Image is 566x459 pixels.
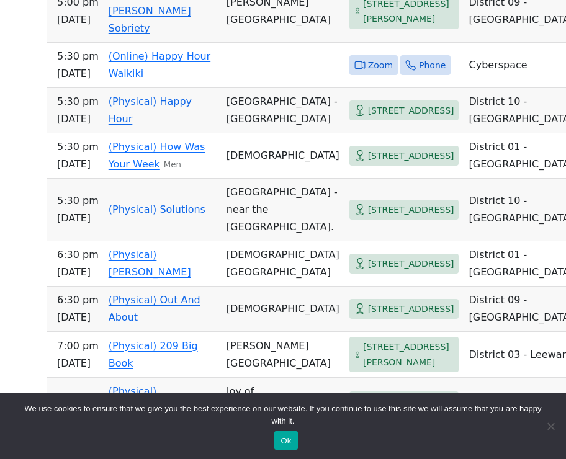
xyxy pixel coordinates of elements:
a: (Physical) Out And About [109,294,200,323]
a: (Physical) Solutions [109,203,205,215]
span: 7:00 PM [57,337,99,355]
a: (Physical) [GEOGRAPHIC_DATA]- New location! [109,385,217,432]
td: [GEOGRAPHIC_DATA] - [GEOGRAPHIC_DATA] [222,88,344,133]
span: [DATE] [57,355,99,372]
span: [STREET_ADDRESS] [368,103,454,118]
span: [DATE] [57,264,99,281]
span: 5:30 PM [57,192,99,210]
a: (Physical) 209 Big Book [109,340,198,369]
span: 5:30 PM [57,93,99,110]
span: [DATE] [57,11,99,29]
span: [DATE] [57,156,99,173]
span: Phone [419,58,446,73]
a: (Online) Happy Hour Waikiki [109,50,210,79]
td: Joy of [PERSON_NAME][DEMOGRAPHIC_DATA] [222,378,344,440]
td: [DEMOGRAPHIC_DATA][GEOGRAPHIC_DATA] [222,241,344,287]
span: [STREET_ADDRESS][PERSON_NAME] [363,339,454,370]
td: [DEMOGRAPHIC_DATA] [222,133,344,179]
span: 6:30 PM [57,292,99,309]
span: [STREET_ADDRESS] [368,148,454,164]
span: 5:30 PM [57,138,99,156]
a: (Physical) Happy Hour [109,96,192,125]
a: (Physical) How Was Your Week [109,141,205,170]
span: We use cookies to ensure that we give you the best experience on our website. If you continue to ... [19,403,547,427]
span: 6:30 PM [57,246,99,264]
span: Zoom [368,58,393,73]
span: [DATE] [57,110,99,128]
a: (Physical) [PERSON_NAME] [109,249,191,278]
span: [DATE] [57,210,99,227]
small: Men [164,160,181,169]
span: 5:30 PM [57,48,99,65]
button: Ok [274,431,297,450]
span: 7:00 PM [57,391,99,409]
td: [PERSON_NAME][GEOGRAPHIC_DATA] [222,332,344,378]
span: [STREET_ADDRESS] [368,256,454,272]
td: [GEOGRAPHIC_DATA] - near the [GEOGRAPHIC_DATA]. [222,179,344,241]
span: [STREET_ADDRESS] [368,301,454,317]
span: [DATE] [57,309,99,326]
span: No [544,420,557,432]
span: [STREET_ADDRESS] [368,202,454,218]
span: [DATE] [57,65,99,82]
td: [DEMOGRAPHIC_DATA] [222,287,344,332]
